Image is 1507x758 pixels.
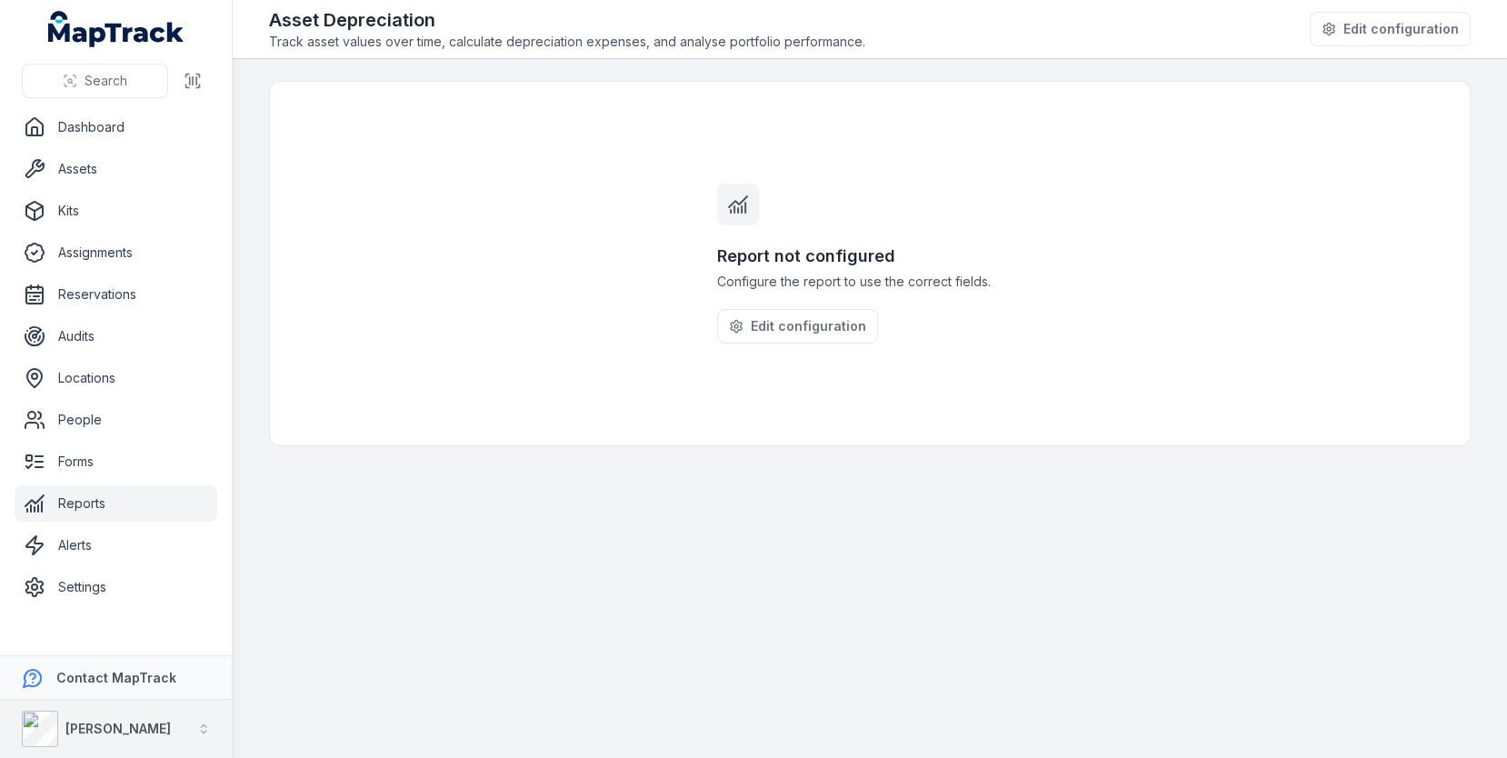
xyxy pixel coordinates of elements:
span: Configure the report to use the correct fields. [717,273,1023,291]
a: MapTrack [48,11,185,47]
a: Settings [15,569,217,605]
a: Dashboard [15,109,217,145]
a: Reports [15,485,217,522]
a: People [15,402,217,438]
a: Audits [15,318,217,354]
a: Alerts [15,527,217,564]
h3: Report not configured [717,244,1023,269]
span: Track asset values over time, calculate depreciation expenses, and analyse portfolio performance. [269,33,865,51]
strong: [PERSON_NAME] [65,721,171,736]
span: Search [85,72,127,90]
a: Forms [15,444,217,480]
a: Locations [15,360,217,396]
a: Assignments [15,234,217,271]
strong: Contact MapTrack [56,670,176,685]
a: Kits [15,193,217,229]
button: Edit configuration [717,309,878,344]
h2: Asset Depreciation [269,7,865,33]
a: Reservations [15,276,217,313]
a: Assets [15,151,217,187]
button: Search [22,64,168,98]
button: Edit configuration [1310,12,1471,46]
